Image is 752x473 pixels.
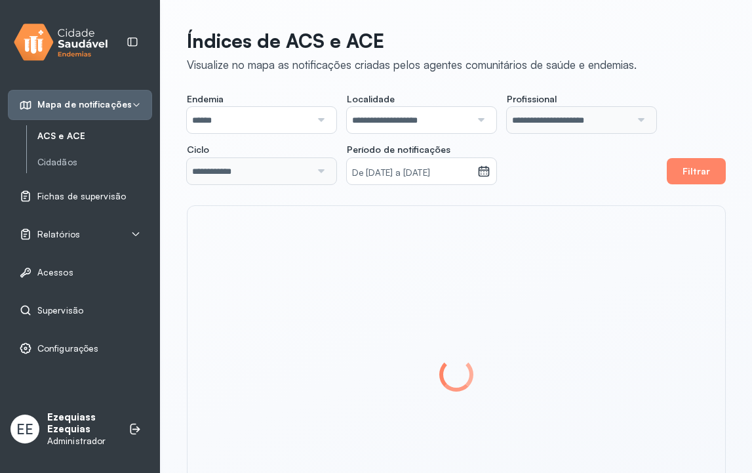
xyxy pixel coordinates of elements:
[37,157,152,168] a: Cidadãos
[37,128,152,144] a: ACS e ACE
[347,93,395,105] span: Localidade
[187,58,637,72] div: Visualize no mapa as notificações criadas pelos agentes comunitários de saúde e endemias.
[507,93,557,105] span: Profissional
[37,99,132,110] span: Mapa de notificações
[187,93,224,105] span: Endemia
[37,343,98,354] span: Configurações
[19,304,141,317] a: Supervisão
[37,131,152,142] a: ACS e ACE
[14,21,108,64] img: logo.svg
[37,154,152,171] a: Cidadãos
[37,305,83,316] span: Supervisão
[37,267,73,278] span: Acessos
[352,167,472,180] small: De [DATE] a [DATE]
[16,421,33,438] span: EE
[37,191,126,202] span: Fichas de supervisão
[187,29,637,52] p: Índices de ACS e ACE
[19,190,141,203] a: Fichas de supervisão
[47,436,115,447] p: Administrador
[47,411,115,436] p: Ezequiass Ezequias
[347,144,450,155] span: Período de notificações
[667,158,726,184] button: Filtrar
[37,229,80,240] span: Relatórios
[19,342,141,355] a: Configurações
[187,144,209,155] span: Ciclo
[19,266,141,279] a: Acessos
